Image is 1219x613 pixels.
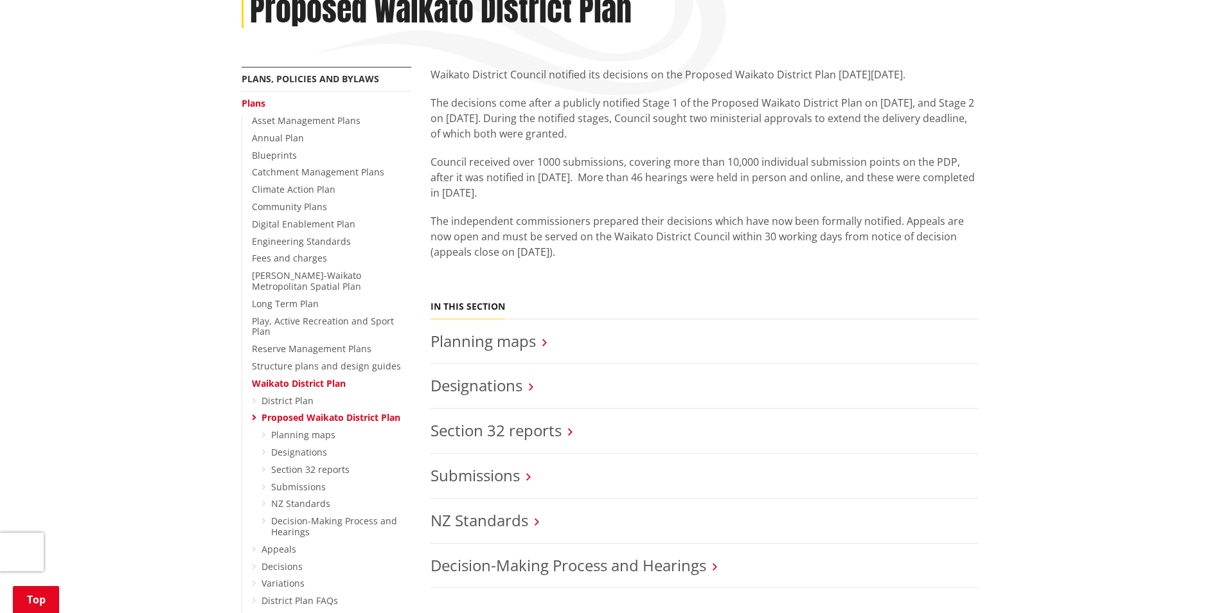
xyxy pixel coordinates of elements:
[252,235,351,247] a: Engineering Standards
[431,213,978,260] p: The independent commissioners prepared their decisions which have now been formally notified. App...
[431,95,978,141] p: The decisions come after a publicly notified Stage 1 of the Proposed Waikato District Plan on [DA...
[431,375,522,396] a: Designations
[431,330,536,351] a: Planning maps
[431,154,978,200] p: Council received over 1000 submissions, covering more than 10,000 individual submission points on...
[262,411,400,423] a: Proposed Waikato District Plan
[431,301,505,312] h5: In this section
[271,446,327,458] a: Designations
[262,395,314,407] a: District Plan
[271,429,335,441] a: Planning maps
[252,252,327,264] a: Fees and charges
[271,515,397,538] a: Decision-Making Process and Hearings
[262,543,296,555] a: Appeals
[431,420,562,441] a: Section 32 reports
[1160,559,1206,605] iframe: Messenger Launcher
[431,67,978,82] p: Waikato District Council notified its decisions on the Proposed Waikato District Plan [DATE][DATE].
[252,149,297,161] a: Blueprints
[252,200,327,213] a: Community Plans
[242,97,265,109] a: Plans
[252,360,401,372] a: Structure plans and design guides
[252,315,394,338] a: Play, Active Recreation and Sport Plan
[262,560,303,573] a: Decisions
[262,594,338,607] a: District Plan FAQs
[242,73,379,85] a: Plans, policies and bylaws
[431,510,528,531] a: NZ Standards
[252,298,319,310] a: Long Term Plan
[252,218,355,230] a: Digital Enablement Plan
[252,166,384,178] a: Catchment Management Plans
[431,465,520,486] a: Submissions
[431,555,706,576] a: Decision-Making Process and Hearings
[252,377,346,389] a: Waikato District Plan
[252,342,371,355] a: Reserve Management Plans
[262,577,305,589] a: Variations
[252,269,361,292] a: [PERSON_NAME]-Waikato Metropolitan Spatial Plan
[271,481,326,493] a: Submissions
[271,497,330,510] a: NZ Standards
[252,183,335,195] a: Climate Action Plan
[271,463,350,475] a: Section 32 reports
[252,114,360,127] a: Asset Management Plans
[252,132,304,144] a: Annual Plan
[13,586,59,613] a: Top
